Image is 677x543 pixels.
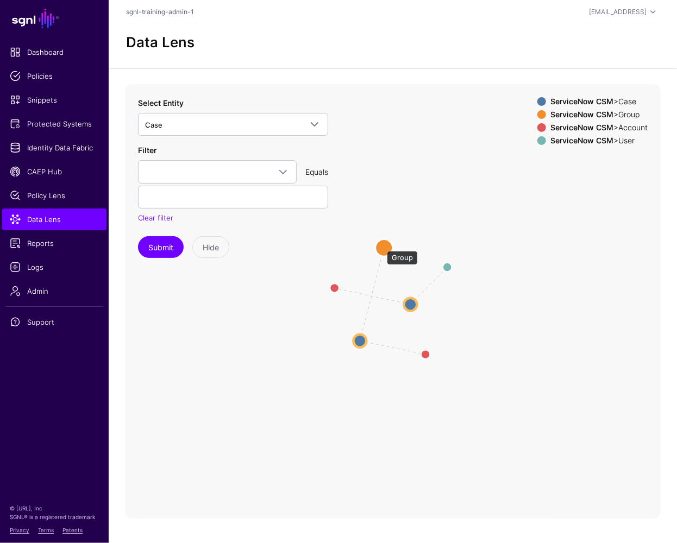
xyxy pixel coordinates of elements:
[2,113,106,135] a: Protected Systems
[2,41,106,63] a: Dashboard
[138,236,184,258] button: Submit
[2,65,106,87] a: Policies
[10,166,99,177] span: CAEP Hub
[2,209,106,230] a: Data Lens
[550,123,613,132] strong: ServiceNow CSM
[126,34,195,50] h2: Data Lens
[2,185,106,206] a: Policy Lens
[550,110,613,119] strong: ServiceNow CSM
[138,213,173,222] a: Clear filter
[62,527,83,533] a: Patents
[10,47,99,58] span: Dashboard
[301,166,333,178] div: Equals
[550,97,613,106] strong: ServiceNow CSM
[10,118,99,129] span: Protected Systems
[589,7,647,17] div: [EMAIL_ADDRESS]
[10,71,99,81] span: Policies
[2,89,106,111] a: Snippets
[548,136,650,145] div: > User
[2,137,106,159] a: Identity Data Fabric
[10,214,99,225] span: Data Lens
[10,94,99,105] span: Snippets
[548,123,650,132] div: > Account
[126,8,194,16] a: sgnl-training-admin-1
[145,121,162,129] span: Case
[2,280,106,302] a: Admin
[2,232,106,254] a: Reports
[10,317,99,327] span: Support
[10,513,99,521] p: SGNL® is a registered trademark
[10,190,99,201] span: Policy Lens
[192,236,229,258] button: Hide
[550,136,613,145] strong: ServiceNow CSM
[10,504,99,513] p: © [URL], Inc
[10,142,99,153] span: Identity Data Fabric
[38,527,54,533] a: Terms
[2,256,106,278] a: Logs
[387,251,418,265] div: Group
[10,286,99,296] span: Admin
[138,144,156,156] label: Filter
[10,262,99,273] span: Logs
[548,110,650,119] div: > Group
[10,238,99,249] span: Reports
[138,97,184,109] label: Select Entity
[548,97,650,106] div: > Case
[2,161,106,182] a: CAEP Hub
[7,7,102,30] a: SGNL
[10,527,29,533] a: Privacy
